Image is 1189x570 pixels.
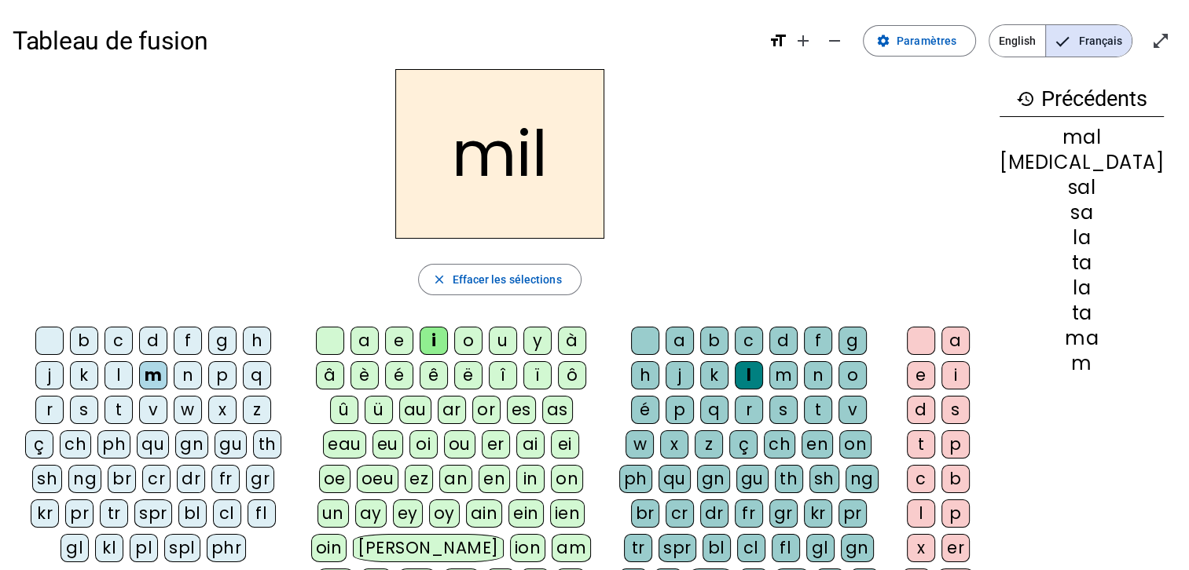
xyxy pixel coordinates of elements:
[60,430,91,459] div: ch
[989,25,1045,57] span: English
[139,396,167,424] div: v
[941,499,970,528] div: p
[624,534,652,562] div: tr
[70,327,98,355] div: b
[1000,228,1164,247] div: la
[108,465,136,493] div: br
[438,396,466,424] div: ar
[174,327,202,355] div: f
[666,396,694,424] div: p
[839,327,867,355] div: g
[839,499,867,528] div: pr
[735,396,763,424] div: r
[619,465,652,493] div: ph
[1151,31,1170,50] mat-icon: open_in_full
[772,534,800,562] div: fl
[558,327,586,355] div: à
[787,25,819,57] button: Augmenter la taille de la police
[70,396,98,424] div: s
[13,16,756,66] h1: Tableau de fusion
[139,361,167,389] div: m
[105,361,133,389] div: l
[164,534,200,562] div: spl
[243,361,271,389] div: q
[174,361,202,389] div: n
[472,396,501,424] div: or
[907,534,935,562] div: x
[809,465,839,493] div: sh
[142,465,171,493] div: cr
[552,534,591,562] div: am
[31,499,59,528] div: kr
[215,430,247,459] div: gu
[32,465,62,493] div: sh
[350,361,379,389] div: è
[466,499,503,528] div: ain
[95,534,123,562] div: kl
[208,361,237,389] div: p
[431,272,446,287] mat-icon: close
[846,465,879,493] div: ng
[1000,354,1164,373] div: m
[70,361,98,389] div: k
[1145,25,1176,57] button: Entrer en plein écran
[510,534,546,562] div: ion
[208,396,237,424] div: x
[735,361,763,389] div: l
[323,430,366,459] div: eau
[399,396,431,424] div: au
[130,534,158,562] div: pl
[1000,82,1164,117] h3: Précédents
[735,327,763,355] div: c
[317,499,349,528] div: un
[659,534,696,562] div: spr
[137,430,169,459] div: qu
[659,465,691,493] div: qu
[243,327,271,355] div: h
[68,465,101,493] div: ng
[804,499,832,528] div: kr
[666,499,694,528] div: cr
[211,465,240,493] div: fr
[806,534,835,562] div: gl
[550,499,585,528] div: ien
[175,430,208,459] div: gn
[213,499,241,528] div: cl
[177,465,205,493] div: dr
[626,430,654,459] div: w
[941,465,970,493] div: b
[178,499,207,528] div: bl
[794,31,813,50] mat-icon: add
[695,430,723,459] div: z
[1000,254,1164,272] div: ta
[941,396,970,424] div: s
[489,327,517,355] div: u
[989,24,1132,57] mat-button-toggle-group: Language selection
[941,361,970,389] div: i
[804,396,832,424] div: t
[350,327,379,355] div: a
[1000,153,1164,172] div: [MEDICAL_DATA]
[907,361,935,389] div: e
[551,430,579,459] div: ei
[769,361,798,389] div: m
[507,396,536,424] div: es
[1000,178,1164,197] div: sal
[316,361,344,389] div: â
[489,361,517,389] div: î
[700,361,728,389] div: k
[25,430,53,459] div: ç
[523,327,552,355] div: y
[839,430,872,459] div: on
[876,34,890,48] mat-icon: settings
[134,499,172,528] div: spr
[1046,25,1132,57] span: Français
[243,396,271,424] div: z
[208,327,237,355] div: g
[769,31,787,50] mat-icon: format_size
[420,361,448,389] div: ê
[311,534,347,562] div: oin
[444,430,475,459] div: ou
[631,361,659,389] div: h
[863,25,976,57] button: Paramètres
